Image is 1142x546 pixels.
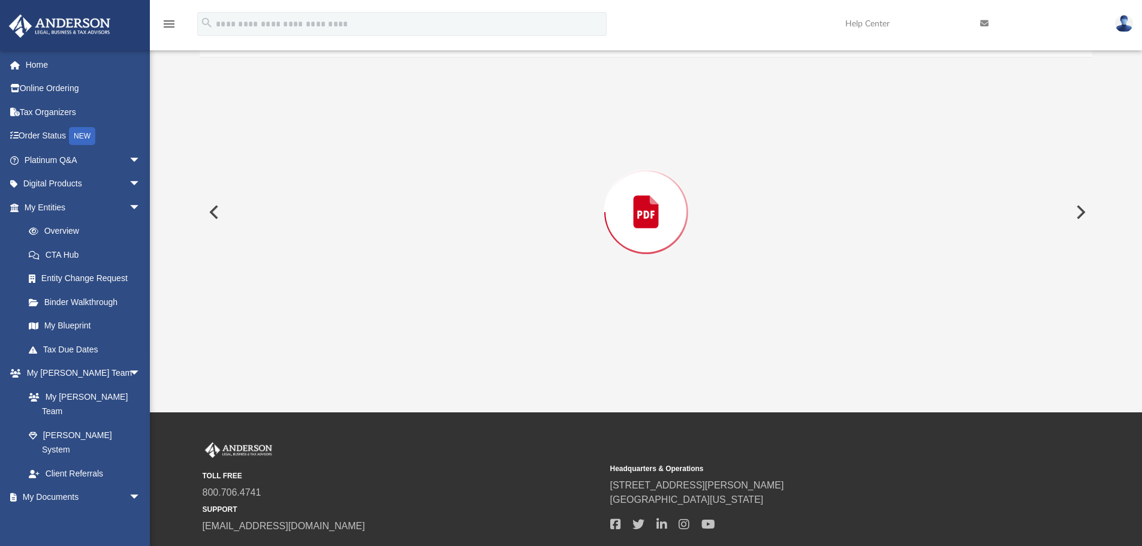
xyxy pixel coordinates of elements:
[8,77,159,101] a: Online Ordering
[17,243,159,267] a: CTA Hub
[129,195,153,220] span: arrow_drop_down
[610,494,764,505] a: [GEOGRAPHIC_DATA][US_STATE]
[129,148,153,173] span: arrow_drop_down
[203,521,365,531] a: [EMAIL_ADDRESS][DOMAIN_NAME]
[8,485,153,509] a: My Documentsarrow_drop_down
[203,442,275,458] img: Anderson Advisors Platinum Portal
[17,314,153,338] a: My Blueprint
[17,337,159,361] a: Tax Due Dates
[162,17,176,31] i: menu
[17,290,159,314] a: Binder Walkthrough
[1115,15,1133,32] img: User Pic
[200,16,213,29] i: search
[8,53,159,77] a: Home
[129,485,153,510] span: arrow_drop_down
[610,463,1010,474] small: Headquarters & Operations
[203,504,602,515] small: SUPPORT
[129,361,153,386] span: arrow_drop_down
[8,124,159,149] a: Order StatusNEW
[203,470,602,481] small: TOLL FREE
[5,14,114,38] img: Anderson Advisors Platinum Portal
[17,385,147,423] a: My [PERSON_NAME] Team
[8,361,153,385] a: My [PERSON_NAME] Teamarrow_drop_down
[203,487,261,497] a: 800.706.4741
[8,100,159,124] a: Tax Organizers
[129,172,153,197] span: arrow_drop_down
[610,480,784,490] a: [STREET_ADDRESS][PERSON_NAME]
[1066,195,1093,229] button: Next File
[200,195,226,229] button: Previous File
[17,219,159,243] a: Overview
[17,461,153,485] a: Client Referrals
[200,26,1093,367] div: Preview
[8,148,159,172] a: Platinum Q&Aarrow_drop_down
[8,172,159,196] a: Digital Productsarrow_drop_down
[69,127,95,145] div: NEW
[17,423,153,461] a: [PERSON_NAME] System
[17,267,159,291] a: Entity Change Request
[162,23,176,31] a: menu
[8,195,159,219] a: My Entitiesarrow_drop_down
